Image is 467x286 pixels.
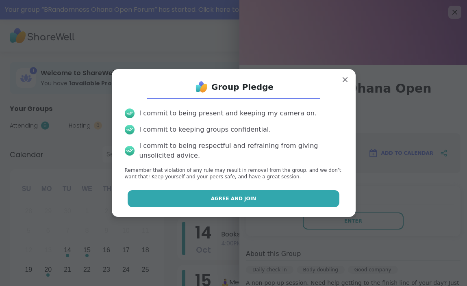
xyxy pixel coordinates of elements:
[128,190,339,207] button: Agree and Join
[211,81,274,93] h1: Group Pledge
[211,195,256,202] span: Agree and Join
[139,108,317,118] div: I commit to being present and keeping my camera on.
[139,125,271,134] div: I commit to keeping groups confidential.
[193,79,210,95] img: ShareWell Logo
[139,141,343,160] div: I commit to being respectful and refraining from giving unsolicited advice.
[125,167,343,181] p: Remember that violation of any rule may result in removal from the group, and we don’t want that!...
